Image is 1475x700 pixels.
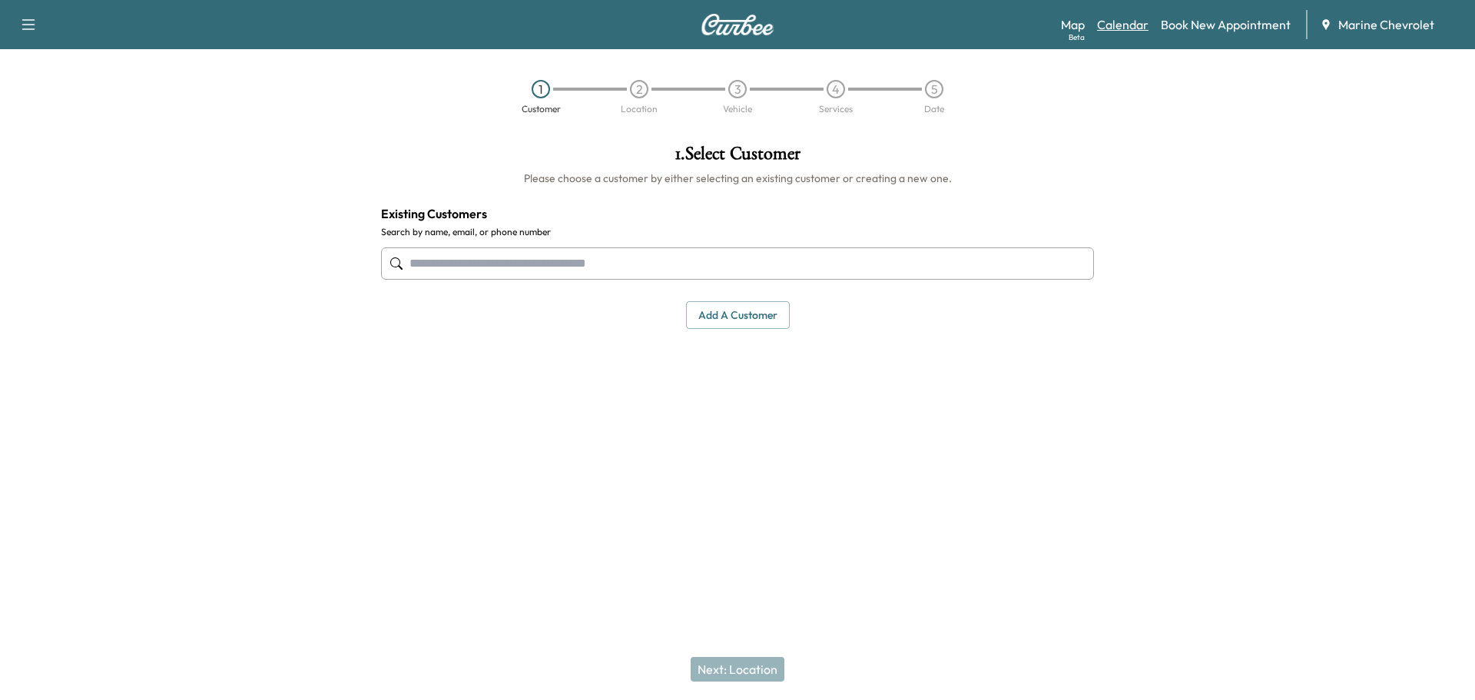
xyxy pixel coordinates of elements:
div: Customer [522,105,561,114]
div: Vehicle [723,105,752,114]
div: 2 [630,80,648,98]
div: 4 [827,80,845,98]
div: Services [819,105,853,114]
div: 5 [925,80,943,98]
button: Add a customer [686,301,790,330]
div: Beta [1069,32,1085,43]
span: Marine Chevrolet [1338,15,1434,34]
label: Search by name, email, or phone number [381,226,1094,238]
img: Curbee Logo [701,14,774,35]
div: 1 [532,80,550,98]
a: Book New Appointment [1161,15,1291,34]
a: MapBeta [1061,15,1085,34]
h6: Please choose a customer by either selecting an existing customer or creating a new one. [381,171,1094,186]
div: Location [621,105,658,114]
div: Date [924,105,944,114]
h1: 1 . Select Customer [381,144,1094,171]
div: 3 [728,80,747,98]
h4: Existing Customers [381,204,1094,223]
a: Calendar [1097,15,1149,34]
